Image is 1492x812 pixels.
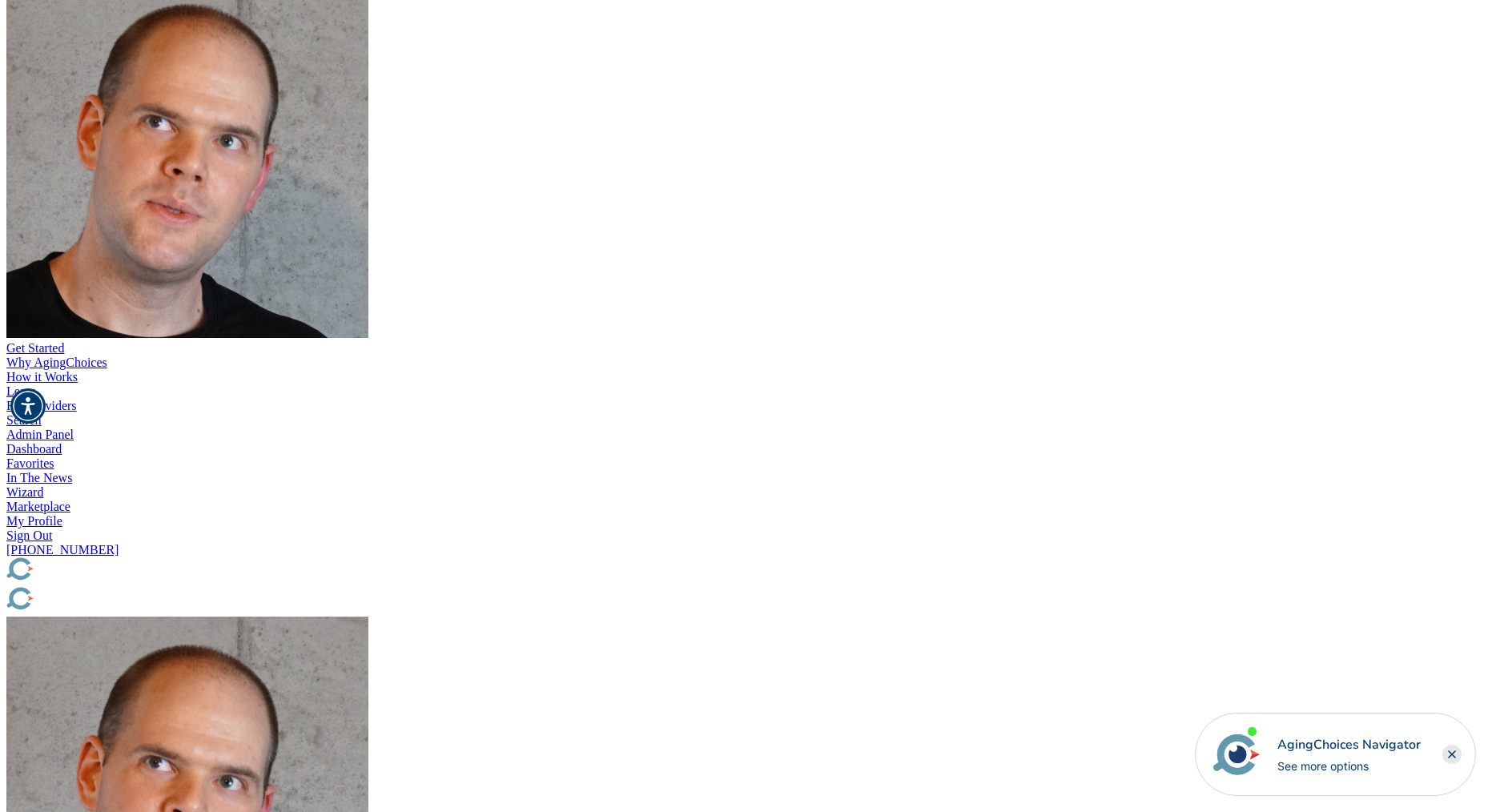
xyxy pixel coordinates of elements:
[6,370,1486,384] div: How it Works
[6,442,1486,456] div: Dashboard
[6,557,183,584] img: AgingChoices
[6,413,1486,428] div: Search
[6,500,1486,514] div: Marketplace
[6,543,119,557] a: [PHONE_NUMBER]
[6,587,183,613] img: Choice!
[6,529,1486,543] div: Sign Out
[6,384,1486,399] div: Learn
[1277,758,1421,774] div: See more options
[6,471,1486,485] div: In The News
[6,399,1486,413] div: For Providers
[6,356,1486,370] div: Why AgingChoices
[10,388,46,424] div: Accessibility Menu
[1209,727,1264,782] img: avatar
[6,514,1486,529] div: My Profile
[1277,735,1421,754] div: AgingChoices Navigator
[6,485,1486,500] div: Wizard
[1442,745,1462,764] div: Close
[6,428,1486,442] div: Admin Panel
[6,456,1486,471] div: Favorites
[6,341,1486,356] div: Get Started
